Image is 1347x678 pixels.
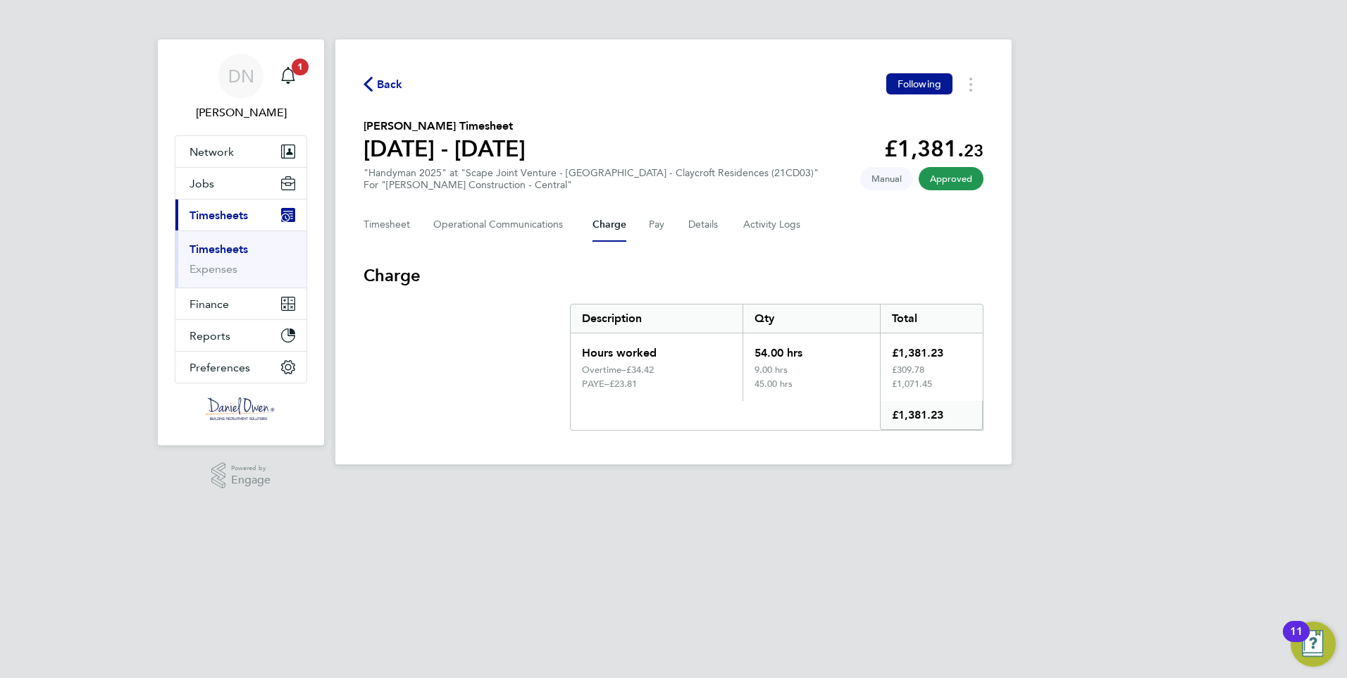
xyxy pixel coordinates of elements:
button: Charge [592,208,626,242]
button: Open Resource Center, 11 new notifications [1291,622,1336,667]
h1: [DATE] - [DATE] [364,135,526,163]
button: Timesheet [364,208,411,242]
div: "Handyman 2025" at "Scape Joint Venture - [GEOGRAPHIC_DATA] - Claycroft Residences (21CD03)" [364,167,819,191]
div: £1,381.23 [880,333,983,364]
div: £1,381.23 [880,401,983,430]
a: DN[PERSON_NAME] [175,54,307,121]
span: This timesheet has been approved. [919,167,983,190]
span: – [621,364,626,376]
a: 1 [274,54,302,99]
div: £309.78 [880,364,983,378]
span: This timesheet was manually created. [860,167,913,190]
section: Charge [364,264,983,431]
span: Danielle Nail [175,104,307,121]
span: Timesheets [190,209,248,222]
div: Description [571,304,743,333]
span: DN [228,67,254,85]
div: Qty [743,304,880,333]
div: Timesheets [175,230,306,288]
span: Engage [231,474,271,486]
button: Back [364,75,403,93]
button: Timesheets Menu [958,73,983,95]
app-decimal: £1,381. [884,135,983,162]
button: Timesheets [175,199,306,230]
div: 45.00 hrs [743,378,880,401]
span: Network [190,145,234,159]
div: £34.42 [626,364,731,376]
div: 54.00 hrs [743,333,880,364]
img: danielowen-logo-retina.png [206,397,276,420]
button: Reports [175,320,306,351]
a: Timesheets [190,242,248,256]
div: 9.00 hrs [743,364,880,378]
div: £23.81 [609,378,731,390]
span: Finance [190,297,229,311]
button: Preferences [175,352,306,383]
span: Jobs [190,177,214,190]
div: Charge [570,304,983,431]
span: Powered by [231,462,271,474]
span: 23 [964,140,983,161]
button: Finance [175,288,306,319]
span: Preferences [190,361,250,374]
a: Powered byEngage [211,462,271,489]
div: £1,071.45 [880,378,983,401]
button: Following [886,73,952,94]
a: Expenses [190,262,237,276]
span: 1 [292,58,309,75]
button: Activity Logs [743,208,802,242]
button: Pay [649,208,666,242]
div: PAYE [582,378,609,390]
nav: Main navigation [158,39,324,445]
span: – [604,378,609,390]
a: Go to home page [175,397,307,420]
span: Back [377,76,403,93]
span: Reports [190,329,230,343]
h3: Charge [364,264,983,287]
div: Total [880,304,983,333]
button: Details [688,208,721,242]
div: Hours worked [571,333,743,364]
button: Jobs [175,168,306,199]
button: Network [175,136,306,167]
div: Overtime [582,364,626,376]
button: Operational Communications [433,208,570,242]
span: Following [898,78,941,90]
div: For "[PERSON_NAME] Construction - Central" [364,179,819,191]
h2: [PERSON_NAME] Timesheet [364,118,526,135]
div: 11 [1290,631,1303,650]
